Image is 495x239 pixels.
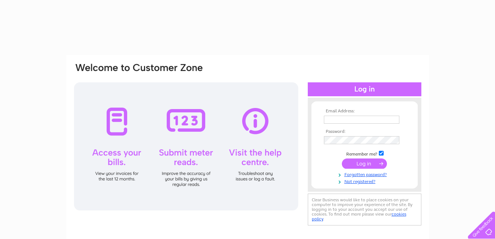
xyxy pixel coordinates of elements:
[324,178,407,184] a: Not registered?
[322,150,407,157] td: Remember me?
[322,109,407,114] th: Email Address:
[308,194,421,225] div: Clear Business would like to place cookies on your computer to improve your experience of the sit...
[342,158,387,169] input: Submit
[312,212,406,221] a: cookies policy
[322,129,407,134] th: Password:
[324,171,407,178] a: Forgotten password?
